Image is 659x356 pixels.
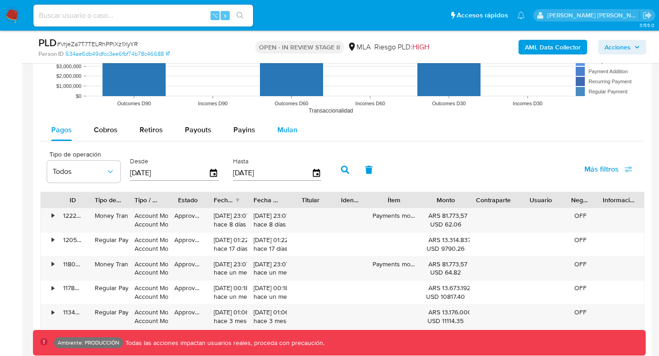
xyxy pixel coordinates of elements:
b: Person ID [38,50,64,58]
span: Acciones [605,40,631,54]
div: MLA [347,42,371,52]
p: Ambiente: PRODUCCIÓN [58,341,119,345]
span: Riesgo PLD: [374,42,429,52]
span: 3.155.0 [639,22,654,29]
span: Accesos rápidos [457,11,508,20]
span: # VrjeZa7T7TELRhPPiXz1XyYR [57,39,138,49]
span: s [224,11,227,20]
span: ⌥ [211,11,218,20]
b: AML Data Collector [525,40,581,54]
b: PLD [38,35,57,50]
button: AML Data Collector [519,40,587,54]
p: Todas las acciones impactan usuarios reales, proceda con precaución. [123,339,324,347]
button: search-icon [231,9,249,22]
button: Acciones [598,40,646,54]
p: stella.andriano@mercadolibre.com [547,11,640,20]
a: Notificaciones [517,11,525,19]
a: 534ae6db49dfcc3ee6fbf74b78c46688 [65,50,170,58]
p: OPEN - IN REVIEW STAGE II [255,41,344,54]
a: Salir [643,11,652,20]
input: Buscar usuario o caso... [33,10,253,22]
span: HIGH [412,42,429,52]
